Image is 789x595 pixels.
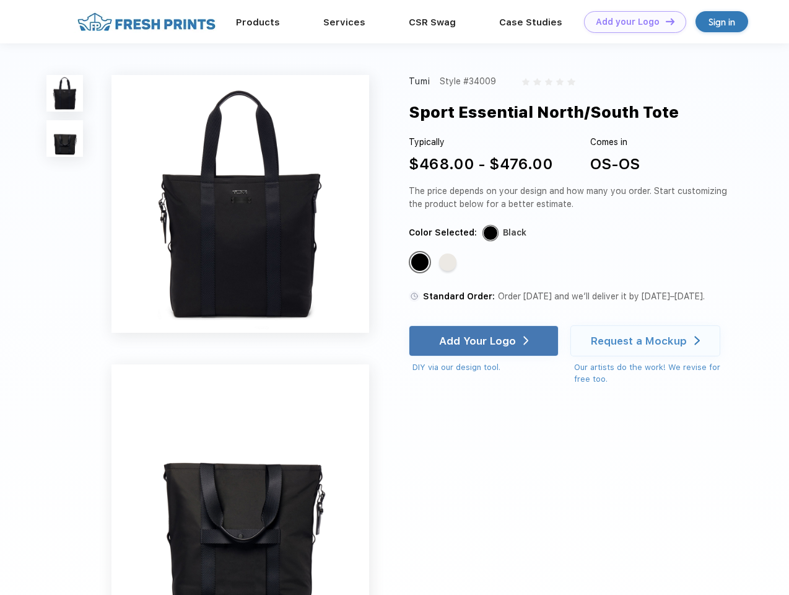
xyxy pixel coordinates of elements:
[409,226,477,239] div: Color Selected:
[409,153,553,175] div: $468.00 - $476.00
[46,75,83,112] img: func=resize&h=100
[556,78,564,86] img: gray_star.svg
[409,100,679,124] div: Sport Essential North/South Tote
[411,253,429,271] div: Black
[409,136,553,149] div: Typically
[695,11,748,32] a: Sign in
[591,335,687,347] div: Request a Mockup
[409,185,732,211] div: The price depends on your design and how many you order. Start customizing the product below for ...
[412,361,559,374] div: DIY via our design tool.
[236,17,280,28] a: Products
[545,78,552,86] img: gray_star.svg
[46,120,83,157] img: func=resize&h=100
[596,17,660,27] div: Add your Logo
[590,153,640,175] div: OS-OS
[567,78,575,86] img: gray_star.svg
[523,336,529,345] img: white arrow
[503,226,526,239] div: Black
[423,291,495,301] span: Standard Order:
[409,75,431,88] div: Tumi
[708,15,735,29] div: Sign in
[498,291,705,301] span: Order [DATE] and we’ll deliver it by [DATE]–[DATE].
[574,361,732,386] div: Our artists do the work! We revise for free too.
[666,18,674,25] img: DT
[522,78,530,86] img: gray_star.svg
[590,136,640,149] div: Comes in
[74,11,219,33] img: fo%20logo%202.webp
[111,75,369,333] img: func=resize&h=640
[439,253,456,271] div: Off White Tan
[533,78,541,86] img: gray_star.svg
[409,291,420,302] img: standard order
[440,75,496,88] div: Style #34009
[694,336,700,345] img: white arrow
[439,335,516,347] div: Add Your Logo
